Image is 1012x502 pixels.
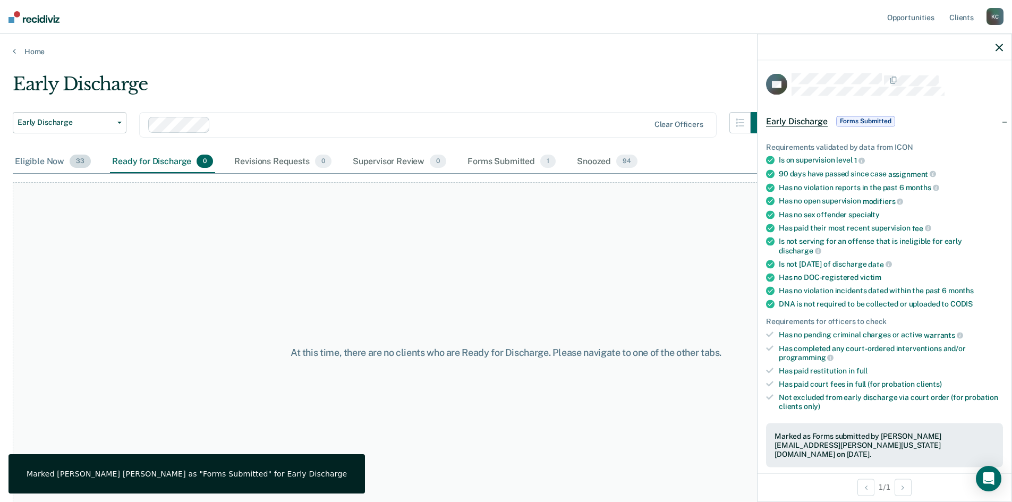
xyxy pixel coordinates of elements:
[775,432,994,458] div: Marked as Forms submitted by [PERSON_NAME][EMAIL_ADDRESS][PERSON_NAME][US_STATE][DOMAIN_NAME] on ...
[430,155,446,168] span: 0
[987,8,1004,25] div: K C
[804,402,820,410] span: only)
[779,237,1003,255] div: Is not serving for an offense that is ineligible for early
[779,273,1003,282] div: Has no DOC-registered
[779,330,1003,340] div: Has no pending criminal charges or active
[654,120,703,129] div: Clear officers
[766,116,828,126] span: Early Discharge
[779,183,1003,192] div: Has no violation reports in the past 6
[950,300,973,308] span: CODIS
[779,379,1003,388] div: Has paid court fees in full (for probation
[766,142,1003,151] div: Requirements validated by data from ICON
[779,286,1003,295] div: Has no violation incidents dated within the past 6
[779,223,1003,233] div: Has paid their most recent supervision
[976,466,1001,491] div: Open Intercom Messenger
[857,479,874,496] button: Previous Opportunity
[758,104,1011,138] div: Early DischargeForms Submitted
[779,344,1003,362] div: Has completed any court-ordered interventions and/or
[779,367,1003,376] div: Has paid restitution in
[912,224,931,232] span: fee
[779,156,1003,165] div: Is on supervision level
[315,155,331,168] span: 0
[766,317,1003,326] div: Requirements for officers to check
[924,330,963,339] span: warrants
[863,197,904,205] span: modifiers
[779,393,1003,411] div: Not excluded from early discharge via court order (for probation clients
[8,11,59,23] img: Recidiviz
[779,353,834,362] span: programming
[868,260,891,268] span: date
[779,169,1003,178] div: 90 days have passed since case
[779,197,1003,206] div: Has no open supervision
[836,116,895,126] span: Forms Submitted
[13,150,93,174] div: Eligible Now
[616,155,637,168] span: 94
[906,183,939,192] span: months
[540,155,556,168] span: 1
[779,210,1003,219] div: Has no sex offender
[779,300,1003,309] div: DNA is not required to be collected or uploaded to
[948,286,974,295] span: months
[848,210,880,218] span: specialty
[13,73,772,104] div: Early Discharge
[197,155,213,168] span: 0
[70,155,91,168] span: 33
[575,150,640,174] div: Snoozed
[779,259,1003,269] div: Is not [DATE] of discharge
[13,47,999,56] a: Home
[260,347,753,359] div: At this time, there are no clients who are Ready for Discharge. Please navigate to one of the oth...
[758,473,1011,501] div: 1 / 1
[895,479,912,496] button: Next Opportunity
[888,169,936,178] span: assignment
[351,150,449,174] div: Supervisor Review
[465,150,558,174] div: Forms Submitted
[27,469,347,479] div: Marked [PERSON_NAME] [PERSON_NAME] as "Forms Submitted" for Early Discharge
[856,367,868,375] span: full
[916,379,942,388] span: clients)
[232,150,333,174] div: Revisions Requests
[860,273,881,282] span: victim
[110,150,215,174] div: Ready for Discharge
[779,246,821,254] span: discharge
[18,118,113,127] span: Early Discharge
[854,156,865,165] span: 1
